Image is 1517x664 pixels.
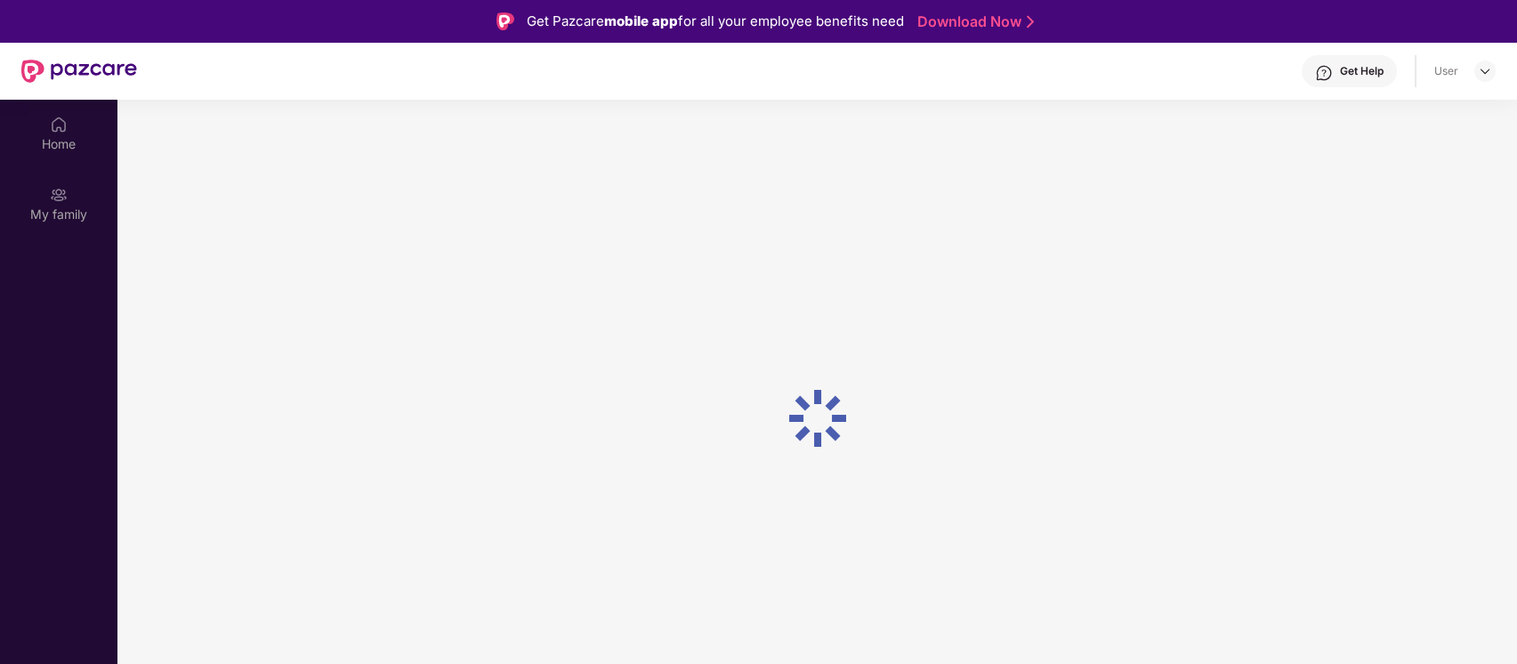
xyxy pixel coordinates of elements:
img: Stroke [1027,12,1034,31]
div: Get Help [1340,64,1384,78]
img: svg+xml;base64,PHN2ZyBpZD0iRHJvcGRvd24tMzJ4MzIiIHhtbG5zPSJodHRwOi8vd3d3LnczLm9yZy8yMDAwL3N2ZyIgd2... [1478,64,1492,78]
div: User [1434,64,1458,78]
img: svg+xml;base64,PHN2ZyB3aWR0aD0iMjAiIGhlaWdodD0iMjAiIHZpZXdCb3g9IjAgMCAyMCAyMCIgZmlsbD0ibm9uZSIgeG... [50,186,68,204]
img: svg+xml;base64,PHN2ZyBpZD0iSGVscC0zMngzMiIgeG1sbnM9Imh0dHA6Ly93d3cudzMub3JnLzIwMDAvc3ZnIiB3aWR0aD... [1315,64,1333,82]
div: Get Pazcare for all your employee benefits need [527,11,904,32]
img: svg+xml;base64,PHN2ZyBpZD0iSG9tZSIgeG1sbnM9Imh0dHA6Ly93d3cudzMub3JnLzIwMDAvc3ZnIiB3aWR0aD0iMjAiIG... [50,116,68,134]
a: Download Now [917,12,1029,31]
img: Logo [496,12,514,30]
img: New Pazcare Logo [21,60,137,83]
strong: mobile app [604,12,678,29]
